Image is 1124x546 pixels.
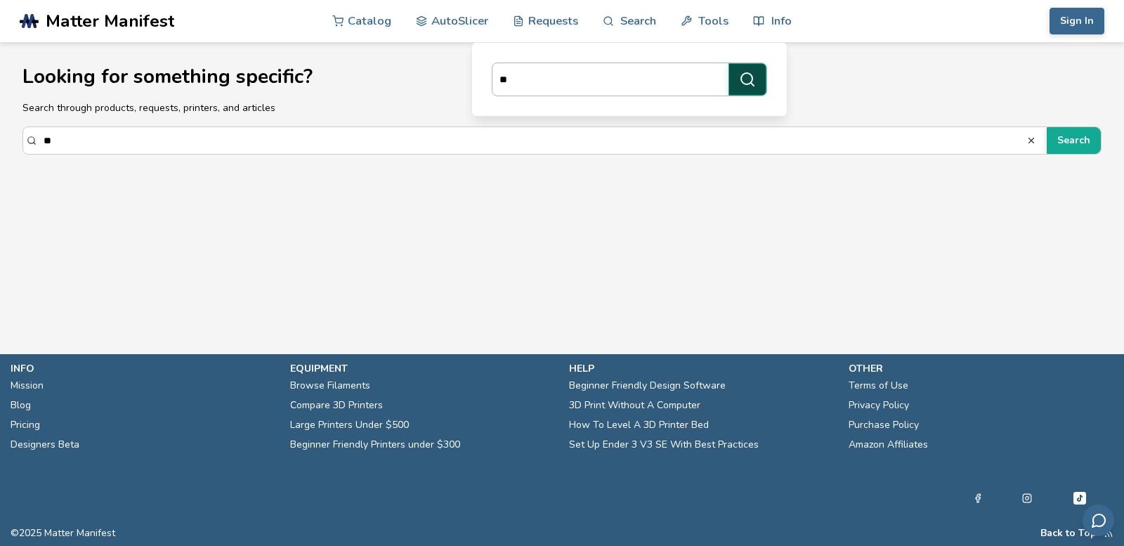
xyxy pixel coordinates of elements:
a: Facebook [973,490,983,507]
p: equipment [290,361,556,376]
button: Search [1047,127,1101,154]
a: Amazon Affiliates [849,435,928,455]
a: Terms of Use [849,376,908,396]
span: © 2025 Matter Manifest [11,528,115,539]
a: Set Up Ender 3 V3 SE With Best Practices [569,435,759,455]
p: info [11,361,276,376]
button: Back to Top [1040,528,1097,539]
a: Tiktok [1071,490,1088,507]
a: Beginner Friendly Design Software [569,376,726,396]
button: Search [1026,136,1040,145]
a: How To Level A 3D Printer Bed [569,415,709,435]
a: Blog [11,396,31,415]
a: Browse Filaments [290,376,370,396]
a: Compare 3D Printers [290,396,383,415]
input: Search [44,128,1026,153]
a: Mission [11,376,44,396]
span: Matter Manifest [46,11,174,31]
p: other [849,361,1114,376]
a: Purchase Policy [849,415,919,435]
a: RSS Feed [1104,528,1113,539]
a: Pricing [11,415,40,435]
a: Beginner Friendly Printers under $300 [290,435,460,455]
p: help [569,361,835,376]
button: Sign In [1050,8,1104,34]
a: Instagram [1022,490,1032,507]
a: Privacy Policy [849,396,909,415]
p: Search through products, requests, printers, and articles [22,100,1102,115]
a: Designers Beta [11,435,79,455]
h1: Looking for something specific? [22,66,1102,88]
a: 3D Print Without A Computer [569,396,700,415]
button: Send feedback via email [1083,505,1114,536]
a: Large Printers Under $500 [290,415,409,435]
